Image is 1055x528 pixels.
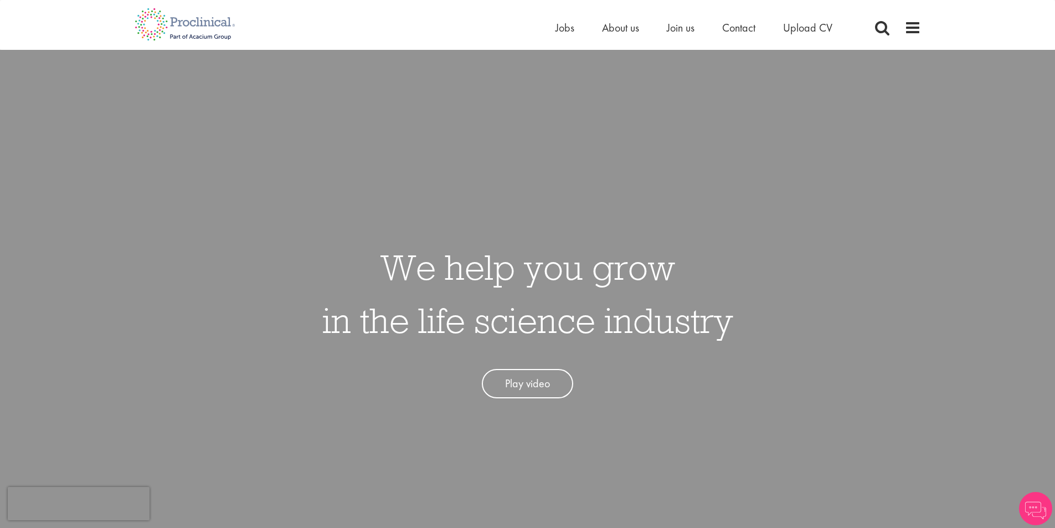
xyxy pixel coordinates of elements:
a: Play video [482,369,573,398]
img: Chatbot [1019,492,1052,525]
a: Contact [722,20,755,35]
a: Jobs [555,20,574,35]
a: About us [602,20,639,35]
a: Join us [667,20,694,35]
h1: We help you grow in the life science industry [322,240,733,347]
a: Upload CV [783,20,832,35]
